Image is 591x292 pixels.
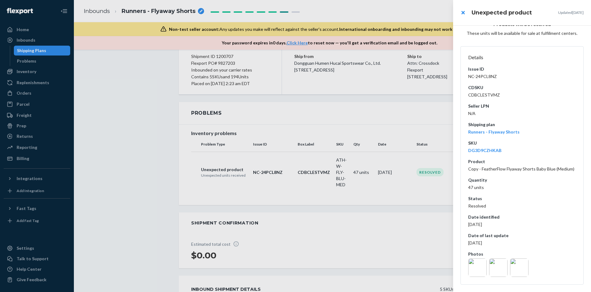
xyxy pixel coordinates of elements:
a: Runners - Flyaway Shorts [468,129,520,134]
dd: [DATE] [468,240,576,246]
p: These units will be available for sale at fulfillment centers. [467,30,577,36]
dt: Photos [468,251,576,257]
dd: Copy - FeatherFlow Flyaway Shorts Baby Blue (Medium) [468,166,576,172]
dt: CDSKU [468,84,576,91]
dd: 47 units [468,184,576,191]
span: Details [468,54,483,60]
img: ce7b2bb4-b1c4-474f-827c-2bddaeab6022.jpg [468,258,487,277]
dd: NC-24PCL8NZ [468,73,576,80]
button: close [457,6,469,19]
dt: Date of last update [468,232,576,239]
dt: SKU [468,140,576,146]
a: DG3D9CZHKAB [468,148,501,153]
span: Chat [14,4,26,10]
img: f242579f-0f8f-4cbc-9a4c-f5d268cc4667.jpg [510,258,529,277]
dd: [DATE] [468,221,576,228]
dt: Issue ID [468,66,576,72]
dd: Resolved [468,203,576,209]
img: 4eed2c83-dfba-4bf0-a7cd-7ba81ca2327e.jpg [489,258,508,277]
dt: Seller LPN [468,103,576,109]
h3: Unexpected product [472,9,532,17]
dd: N/A [468,110,576,117]
dt: Product [468,158,576,165]
p: Updated [DATE] [558,10,584,15]
dt: Date identified [468,214,576,220]
dd: CDBCLESTVMZ [468,92,576,98]
dt: Shipping plan [468,121,576,128]
dt: Status [468,195,576,202]
dt: Quantity [468,177,576,183]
